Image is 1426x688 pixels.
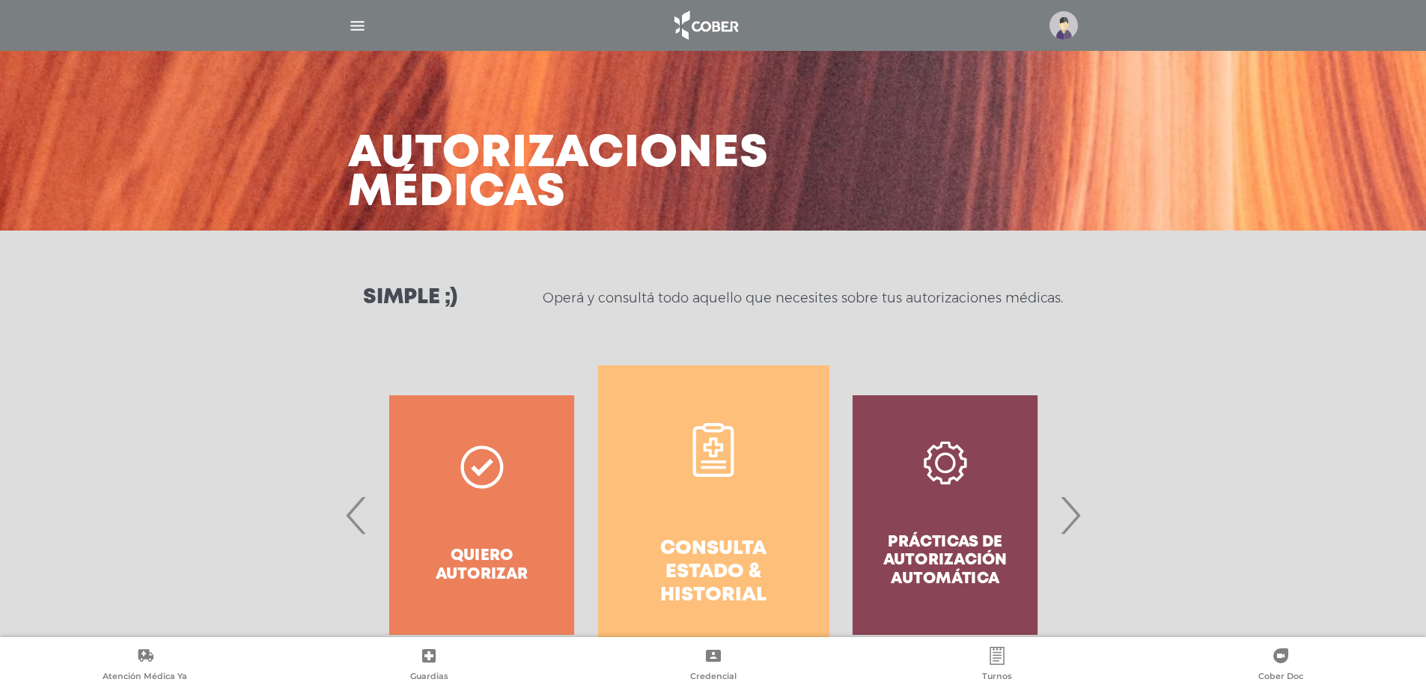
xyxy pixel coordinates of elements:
span: Atención Médica Ya [103,671,187,684]
img: profile-placeholder.svg [1049,11,1078,40]
h3: Simple ;) [363,287,457,308]
a: Consulta estado & historial [598,365,829,665]
span: Next [1055,475,1085,555]
span: Credencial [690,671,737,684]
span: Turnos [982,671,1012,684]
a: Guardias [287,647,570,685]
img: Cober_menu-lines-white.svg [348,16,367,35]
h3: Autorizaciones médicas [348,135,769,213]
span: Cober Doc [1258,671,1303,684]
a: Cober Doc [1139,647,1423,685]
h4: Consulta estado & historial [625,538,802,608]
p: Operá y consultá todo aquello que necesites sobre tus autorizaciones médicas. [543,289,1063,307]
a: Credencial [571,647,855,685]
a: Atención Médica Ya [3,647,287,685]
span: Guardias [410,671,448,684]
span: Previous [342,475,371,555]
a: Turnos [855,647,1139,685]
img: logo_cober_home-white.png [666,7,745,43]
